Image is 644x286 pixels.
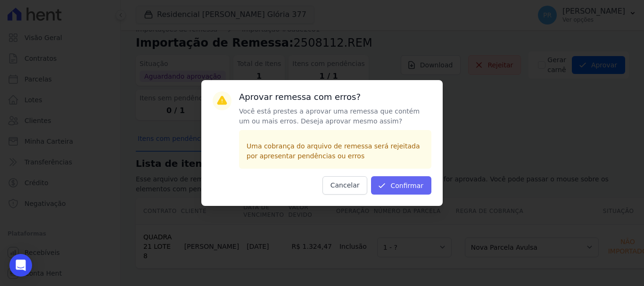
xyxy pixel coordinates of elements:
[239,91,431,103] h3: Aprovar remessa com erros?
[322,176,368,195] button: Cancelar
[247,141,424,161] p: Uma cobrança do arquivo de remessa será rejeitada por apresentar pendências ou erros
[9,254,32,277] div: Open Intercom Messenger
[371,176,431,195] button: Confirmar
[239,106,431,126] p: Você está prestes a aprovar uma remessa que contém um ou mais erros. Deseja aprovar mesmo assim?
